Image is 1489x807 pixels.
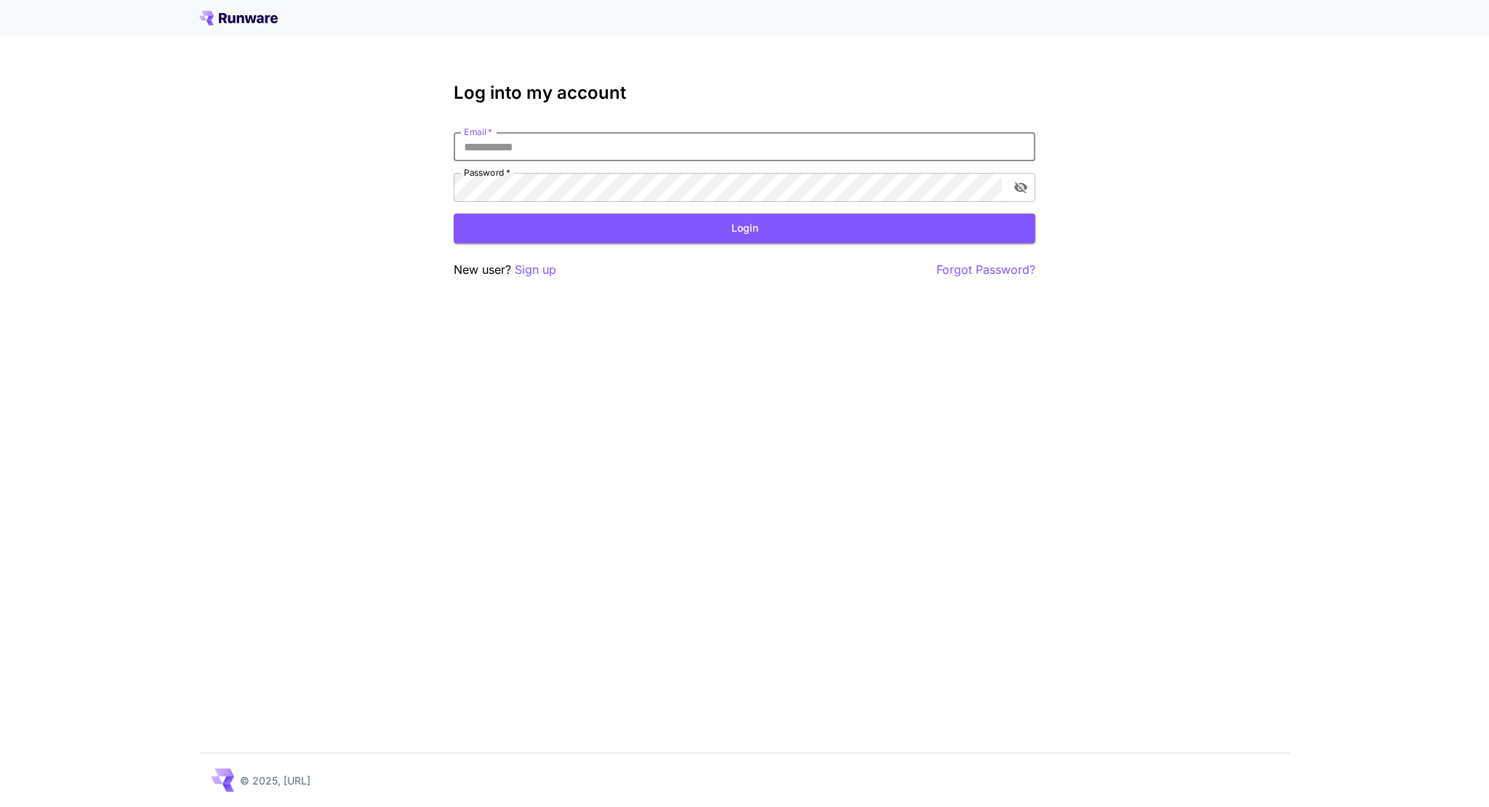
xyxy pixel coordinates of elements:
[454,214,1035,243] button: Login
[515,261,556,279] button: Sign up
[464,166,510,179] label: Password
[464,126,492,138] label: Email
[240,773,310,788] p: © 2025, [URL]
[454,83,1035,103] h3: Log into my account
[1008,174,1034,200] button: toggle password visibility
[454,261,556,279] p: New user?
[936,261,1035,279] button: Forgot Password?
